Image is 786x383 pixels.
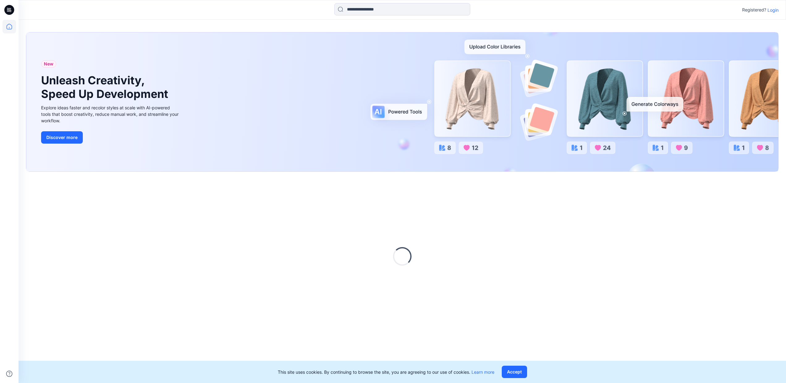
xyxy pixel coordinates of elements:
[44,60,53,68] span: New
[502,366,527,378] button: Accept
[41,74,171,100] h1: Unleash Creativity, Speed Up Development
[278,369,494,375] p: This site uses cookies. By continuing to browse the site, you are agreeing to our use of cookies.
[41,131,180,144] a: Discover more
[41,131,83,144] button: Discover more
[41,104,180,124] div: Explore ideas faster and recolor styles at scale with AI-powered tools that boost creativity, red...
[742,6,766,14] p: Registered?
[767,7,779,13] p: Login
[471,369,494,375] a: Learn more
